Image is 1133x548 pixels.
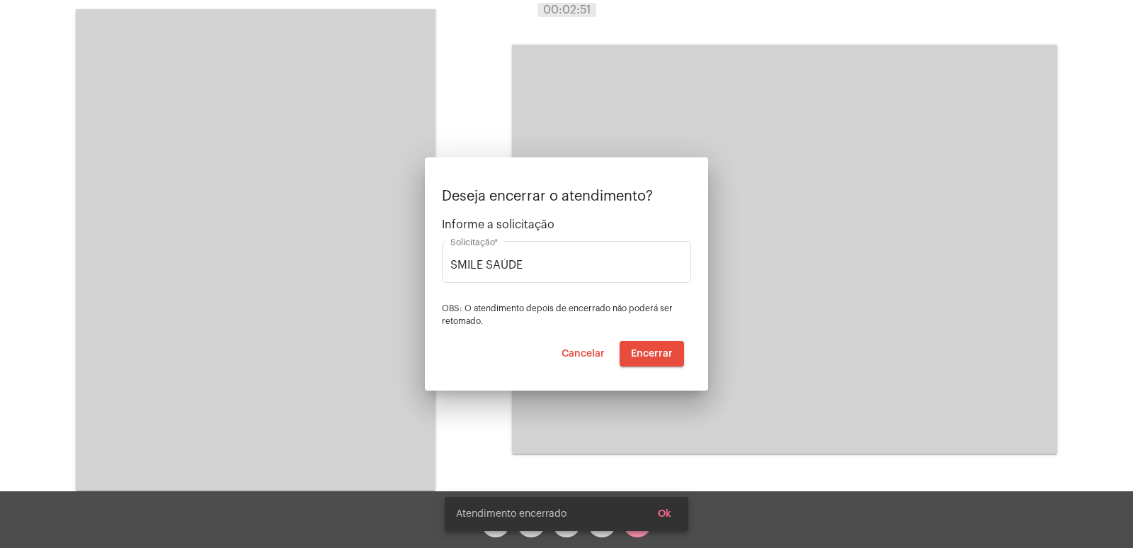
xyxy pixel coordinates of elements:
[456,507,566,521] span: Atendimento encerrado
[620,341,684,367] button: Encerrar
[550,341,616,367] button: Cancelar
[442,189,691,204] p: Deseja encerrar o atendimento?
[442,218,691,231] span: Informe a solicitação
[562,349,605,359] span: Cancelar
[543,4,591,16] span: 00:02:51
[631,349,673,359] span: Encerrar
[442,304,673,325] span: OBS: O atendimento depois de encerrado não poderá ser retomado.
[450,259,683,272] input: Buscar solicitação
[658,509,671,519] span: Ok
